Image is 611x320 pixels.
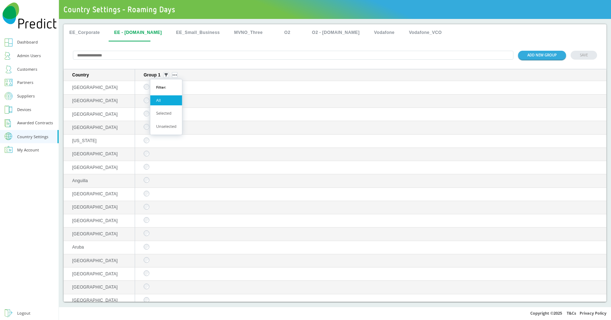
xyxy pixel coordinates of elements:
[518,51,566,60] button: ADD NEW GROUP
[64,69,135,81] th: Country
[580,310,606,316] a: Privacy Policy
[3,2,56,29] img: Predict Mobile
[72,218,118,223] span: [GEOGRAPHIC_DATA]
[306,24,365,41] button: O2 - [DOMAIN_NAME]
[567,310,576,316] a: T&Cs
[150,121,182,132] div: Unselected
[72,85,118,90] span: [GEOGRAPHIC_DATA]
[17,52,41,60] div: Admin Users
[72,258,118,263] span: [GEOGRAPHIC_DATA]
[72,98,118,103] span: [GEOGRAPHIC_DATA]
[72,151,118,156] span: [GEOGRAPHIC_DATA]
[72,285,118,290] span: [GEOGRAPHIC_DATA]
[17,92,35,100] div: Suppliers
[17,310,30,317] div: Logout
[108,24,167,41] button: EE - [DOMAIN_NAME]
[271,24,303,41] button: O2
[403,24,447,41] button: Vodafone_VCO
[72,271,118,276] span: [GEOGRAPHIC_DATA]
[72,298,118,303] span: [GEOGRAPHIC_DATA]
[72,205,118,210] span: [GEOGRAPHIC_DATA]
[64,24,105,41] button: EE_Corporate
[72,125,118,130] span: [GEOGRAPHIC_DATA]
[59,307,611,320] div: Copyright © 2025
[17,66,37,73] div: Customers
[72,231,118,236] span: [GEOGRAPHIC_DATA]
[17,39,38,46] div: Dashboard
[173,74,177,76] img: Union Icon
[150,95,182,106] div: All
[72,112,118,117] span: [GEOGRAPHIC_DATA]
[72,138,96,143] span: [US_STATE]
[17,146,39,154] div: My Account
[368,24,400,41] button: Vodafone
[17,106,31,114] div: Devices
[164,73,168,77] img: Filter Icon
[72,191,118,196] span: [GEOGRAPHIC_DATA]
[17,135,48,139] div: Country Settings
[17,79,33,86] div: Partners
[72,165,118,170] span: [GEOGRAPHIC_DATA]
[17,119,53,127] div: Awarded Contracts
[170,24,225,41] button: EE_Small_Business
[72,178,88,183] span: Anguilla
[150,108,182,119] div: Selected
[144,72,160,78] p: Group 1
[150,82,172,92] p: Filter:
[228,24,268,41] button: MVNO_Three
[72,245,84,250] span: Aruba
